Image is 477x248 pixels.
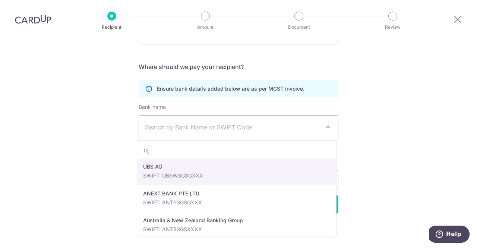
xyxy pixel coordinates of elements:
p: UBS AG [143,163,330,170]
iframe: Opens a widget where you can find more information [429,226,470,244]
p: Document [271,23,326,31]
p: Recipient [84,23,139,31]
span: Search by Bank Name or SWIFT Code [145,123,320,132]
p: SWIFT: ANTPSGSGXXX [143,199,330,206]
span: Help [17,5,32,12]
label: Bank name [139,103,166,111]
p: Ensure bank details added below are as per MCST invoice. [157,85,304,92]
img: CardUp [15,15,51,24]
p: SWIFT: UBSWSGSGXXX [143,172,330,179]
p: Review [365,23,420,31]
p: ANEXT BANK PTE LTD [143,190,330,197]
h5: Where should we pay your recipient? [139,62,338,71]
p: Australia & New Zealand Banking Group [143,217,330,224]
p: SWIFT: ANZBSGSXXXX [143,226,330,233]
p: Amount [178,23,233,31]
